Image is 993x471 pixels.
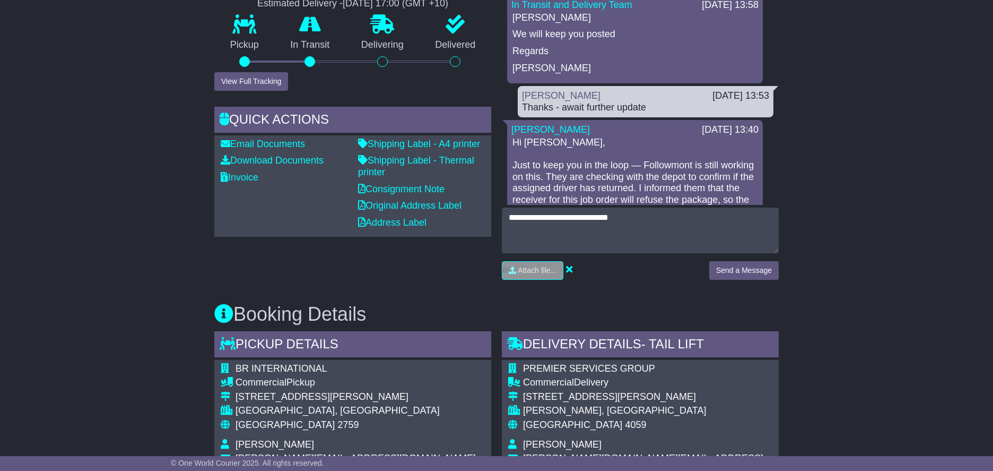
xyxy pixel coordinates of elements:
span: © One World Courier 2025. All rights reserved. [171,459,324,467]
a: Original Address Label [358,200,461,211]
a: Shipping Label - A4 printer [358,139,480,149]
span: [PERSON_NAME][EMAIL_ADDRESS][DOMAIN_NAME] [236,453,476,464]
div: [STREET_ADDRESS][PERSON_NAME] [523,391,772,403]
span: 2759 [337,419,359,430]
p: In Transit [275,39,346,51]
span: [GEOGRAPHIC_DATA] [523,419,622,430]
div: [DATE] 13:40 [702,124,759,136]
p: Delivering [345,39,420,51]
span: Commercial [236,377,286,388]
span: PREMIER SERVICES GROUP [523,363,655,374]
p: Pickup [214,39,275,51]
a: Consignment Note [358,184,445,194]
button: View Full Tracking [214,72,288,91]
a: Address Label [358,217,426,228]
span: - Tail Lift [641,337,704,351]
span: [PERSON_NAME] [523,439,602,450]
p: Delivered [420,39,492,51]
a: Download Documents [221,155,324,166]
div: Pickup [236,377,476,389]
a: Invoice [221,172,258,183]
span: Commercial [523,377,574,388]
div: [GEOGRAPHIC_DATA], [GEOGRAPHIC_DATA] [236,405,476,417]
p: [PERSON_NAME] [512,12,757,24]
div: Delivery Details [502,331,779,360]
p: Hi [PERSON_NAME], Just to keep you in the loop — Followmont is still working on this. They are ch... [512,137,757,263]
span: 4059 [625,419,646,430]
p: Regards [512,46,757,57]
div: [PERSON_NAME], [GEOGRAPHIC_DATA] [523,405,772,417]
p: We will keep you posted [512,29,757,40]
div: Thanks - await further update [522,102,769,114]
a: Shipping Label - Thermal printer [358,155,474,177]
h3: Booking Details [214,304,779,325]
div: Pickup Details [214,331,491,360]
a: Email Documents [221,139,305,149]
a: [PERSON_NAME] [522,90,600,101]
div: [DATE] 13:53 [712,90,769,102]
div: Quick Actions [214,107,491,135]
span: [PERSON_NAME] [236,439,314,450]
button: Send a Message [709,261,779,280]
div: [STREET_ADDRESS][PERSON_NAME] [236,391,476,403]
span: [GEOGRAPHIC_DATA] [236,419,335,430]
div: Delivery [523,377,772,389]
a: [PERSON_NAME] [511,124,590,135]
span: BR INTERNATIONAL [236,363,327,374]
p: [PERSON_NAME] [512,63,757,74]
